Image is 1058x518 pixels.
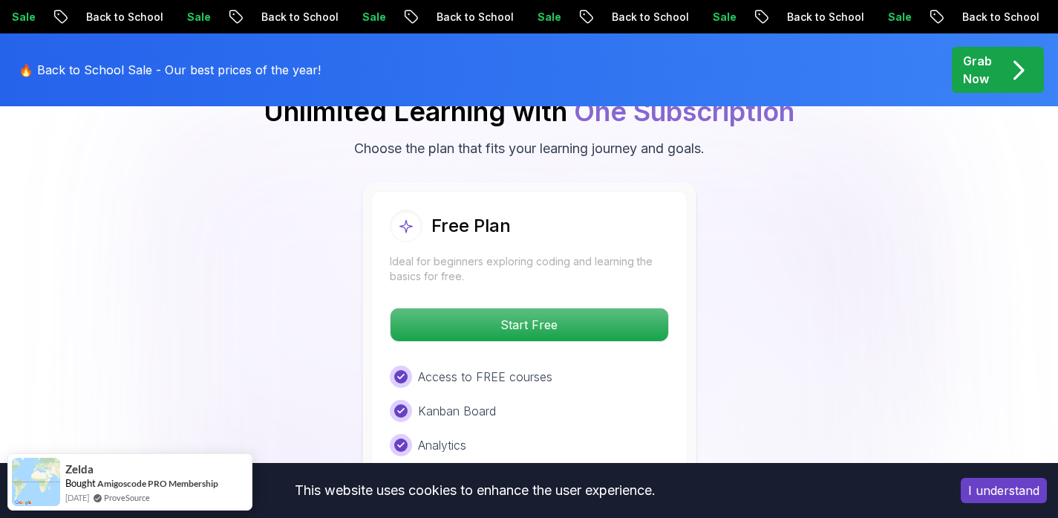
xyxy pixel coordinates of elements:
[264,97,794,126] h2: Unlimited Learning with
[19,61,321,79] p: 🔥 Back to School Sale - Our best prices of the year!
[963,52,992,88] p: Grab Now
[65,491,89,504] span: [DATE]
[390,254,669,284] p: Ideal for beginners exploring coding and learning the basics for free.
[354,138,705,159] p: Choose the plan that fits your learning journey and goals.
[524,10,572,25] p: Sale
[961,478,1047,503] button: Accept cookies
[97,477,218,490] a: Amigoscode PRO Membership
[875,10,922,25] p: Sale
[11,474,938,507] div: This website uses cookies to enhance the user experience.
[418,436,466,454] p: Analytics
[12,458,60,506] img: provesource social proof notification image
[390,308,669,342] button: Start Free
[949,10,1050,25] p: Back to School
[73,10,174,25] p: Back to School
[65,477,96,489] span: Bought
[418,368,552,386] p: Access to FREE courses
[598,10,699,25] p: Back to School
[248,10,349,25] p: Back to School
[574,95,794,128] span: One Subscription
[391,308,668,341] p: Start Free
[418,402,496,420] p: Kanban Board
[65,463,94,476] span: Zelda
[423,10,524,25] p: Back to School
[104,491,150,504] a: ProveSource
[349,10,396,25] p: Sale
[174,10,221,25] p: Sale
[699,10,747,25] p: Sale
[774,10,875,25] p: Back to School
[390,317,669,332] a: Start Free
[431,214,511,238] h2: Free Plan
